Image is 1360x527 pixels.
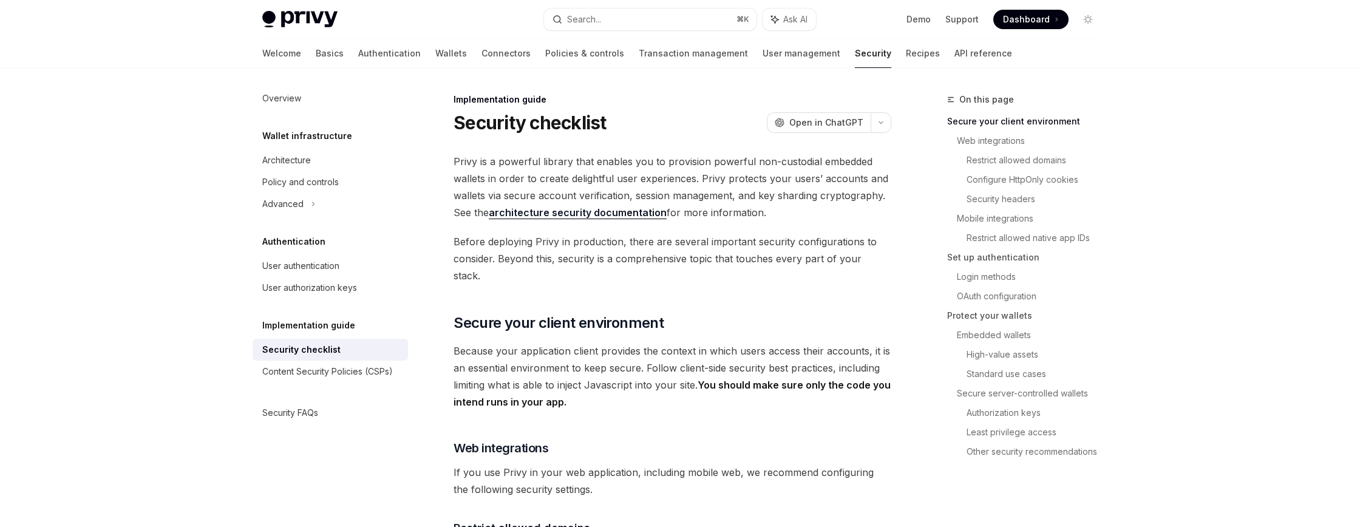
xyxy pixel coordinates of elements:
[855,39,891,68] a: Security
[544,8,756,30] button: Search...⌘K
[959,92,1014,107] span: On this page
[567,12,601,27] div: Search...
[945,13,979,25] a: Support
[954,39,1012,68] a: API reference
[454,440,548,457] span: Web integrations
[253,339,408,361] a: Security checklist
[253,149,408,171] a: Architecture
[454,342,891,410] span: Because your application client provides the context in which users access their accounts, it is ...
[253,361,408,382] a: Content Security Policies (CSPs)
[262,153,311,168] div: Architecture
[957,131,1107,151] a: Web integrations
[262,342,341,357] div: Security checklist
[262,175,339,189] div: Policy and controls
[957,209,1107,228] a: Mobile integrations
[947,112,1107,131] a: Secure your client environment
[767,112,871,133] button: Open in ChatGPT
[967,364,1107,384] a: Standard use cases
[957,267,1107,287] a: Login methods
[967,151,1107,170] a: Restrict allowed domains
[967,189,1107,209] a: Security headers
[262,406,318,420] div: Security FAQs
[262,364,393,379] div: Content Security Policies (CSPs)
[957,384,1107,403] a: Secure server-controlled wallets
[262,129,352,143] h5: Wallet infrastructure
[253,255,408,277] a: User authentication
[253,87,408,109] a: Overview
[454,112,607,134] h1: Security checklist
[262,39,301,68] a: Welcome
[316,39,344,68] a: Basics
[947,248,1107,267] a: Set up authentication
[967,403,1107,423] a: Authorization keys
[763,39,840,68] a: User management
[454,93,891,106] div: Implementation guide
[253,171,408,193] a: Policy and controls
[763,8,816,30] button: Ask AI
[262,318,355,333] h5: Implementation guide
[957,325,1107,345] a: Embedded wallets
[947,306,1107,325] a: Protect your wallets
[1078,10,1098,29] button: Toggle dark mode
[262,11,338,28] img: light logo
[906,39,940,68] a: Recipes
[789,117,863,129] span: Open in ChatGPT
[262,197,304,211] div: Advanced
[489,206,667,219] a: architecture security documentation
[253,402,408,424] a: Security FAQs
[454,153,891,221] span: Privy is a powerful library that enables you to provision powerful non-custodial embedded wallets...
[253,277,408,299] a: User authorization keys
[967,345,1107,364] a: High-value assets
[481,39,531,68] a: Connectors
[262,280,357,295] div: User authorization keys
[358,39,421,68] a: Authentication
[1003,13,1050,25] span: Dashboard
[454,313,664,333] span: Secure your client environment
[906,13,931,25] a: Demo
[454,233,891,284] span: Before deploying Privy in production, there are several important security configurations to cons...
[545,39,624,68] a: Policies & controls
[639,39,748,68] a: Transaction management
[435,39,467,68] a: Wallets
[967,423,1107,442] a: Least privilege access
[957,287,1107,306] a: OAuth configuration
[262,259,339,273] div: User authentication
[967,228,1107,248] a: Restrict allowed native app IDs
[262,234,325,249] h5: Authentication
[736,15,749,24] span: ⌘ K
[454,464,891,498] span: If you use Privy in your web application, including mobile web, we recommend configuring the foll...
[993,10,1069,29] a: Dashboard
[967,170,1107,189] a: Configure HttpOnly cookies
[967,442,1107,461] a: Other security recommendations
[783,13,807,25] span: Ask AI
[262,91,301,106] div: Overview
